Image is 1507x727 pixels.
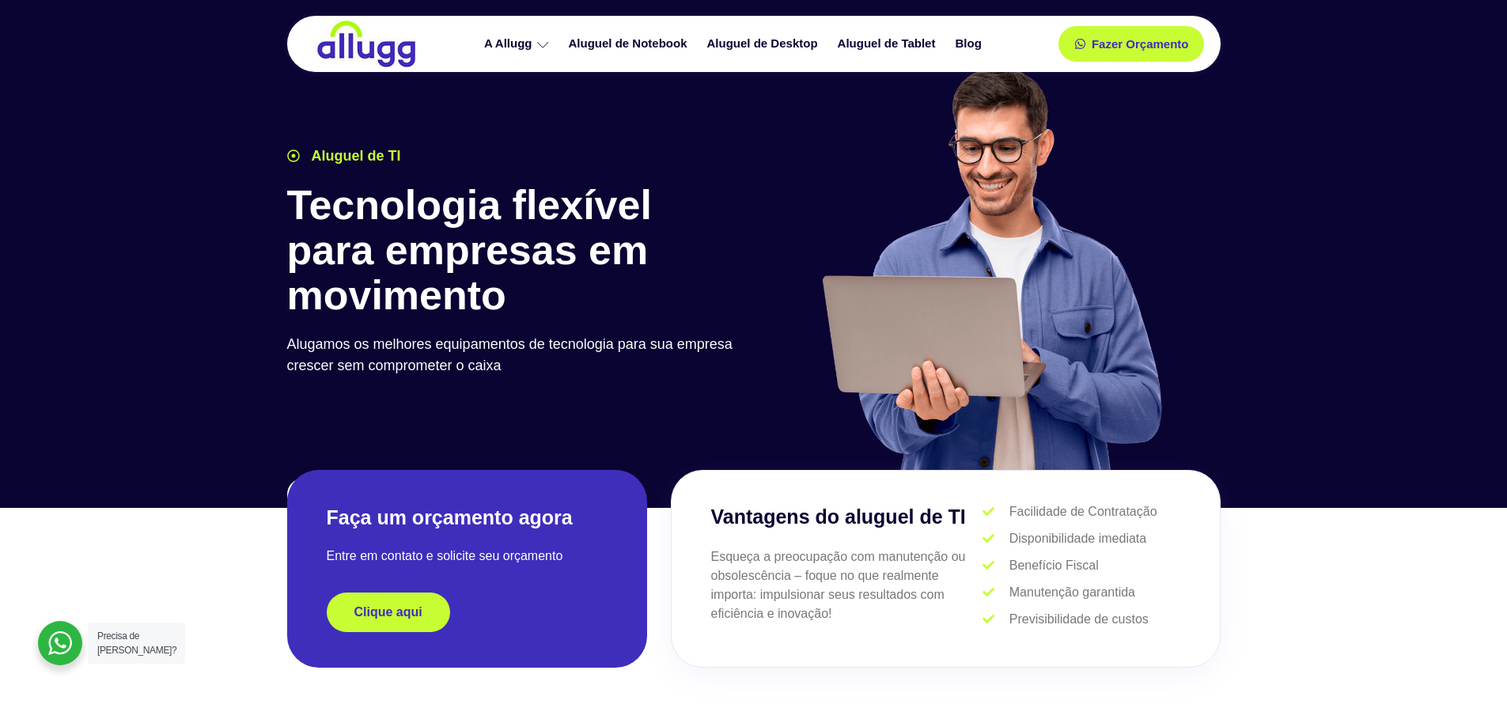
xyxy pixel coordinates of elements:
span: Manutenção garantida [1005,583,1135,602]
a: Aluguel de Desktop [699,30,830,58]
span: Benefício Fiscal [1005,556,1099,575]
img: locação de TI é Allugg [315,20,418,68]
img: aluguel de ti para startups [816,66,1165,470]
span: Facilidade de Contratação [1005,502,1157,521]
a: Aluguel de Tablet [830,30,948,58]
span: Clique aqui [354,606,422,619]
a: Blog [947,30,993,58]
p: Alugamos os melhores equipamentos de tecnologia para sua empresa crescer sem comprometer o caixa [287,334,746,377]
a: A Allugg [476,30,561,58]
p: Esqueça a preocupação com manutenção ou obsolescência – foque no que realmente importa: impulsion... [711,547,983,623]
h2: Faça um orçamento agora [327,505,608,531]
span: Aluguel de TI [308,146,401,167]
p: Entre em contato e solicite seu orçamento [327,547,608,566]
a: Aluguel de Notebook [561,30,699,58]
span: Fazer Orçamento [1092,38,1189,50]
h1: Tecnologia flexível para empresas em movimento [287,183,746,319]
a: Clique aqui [327,593,450,632]
h3: Vantagens do aluguel de TI [711,502,983,532]
span: Previsibilidade de custos [1005,610,1149,629]
span: Precisa de [PERSON_NAME]? [97,630,176,656]
a: Fazer Orçamento [1058,26,1205,62]
span: Disponibilidade imediata [1005,529,1146,548]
